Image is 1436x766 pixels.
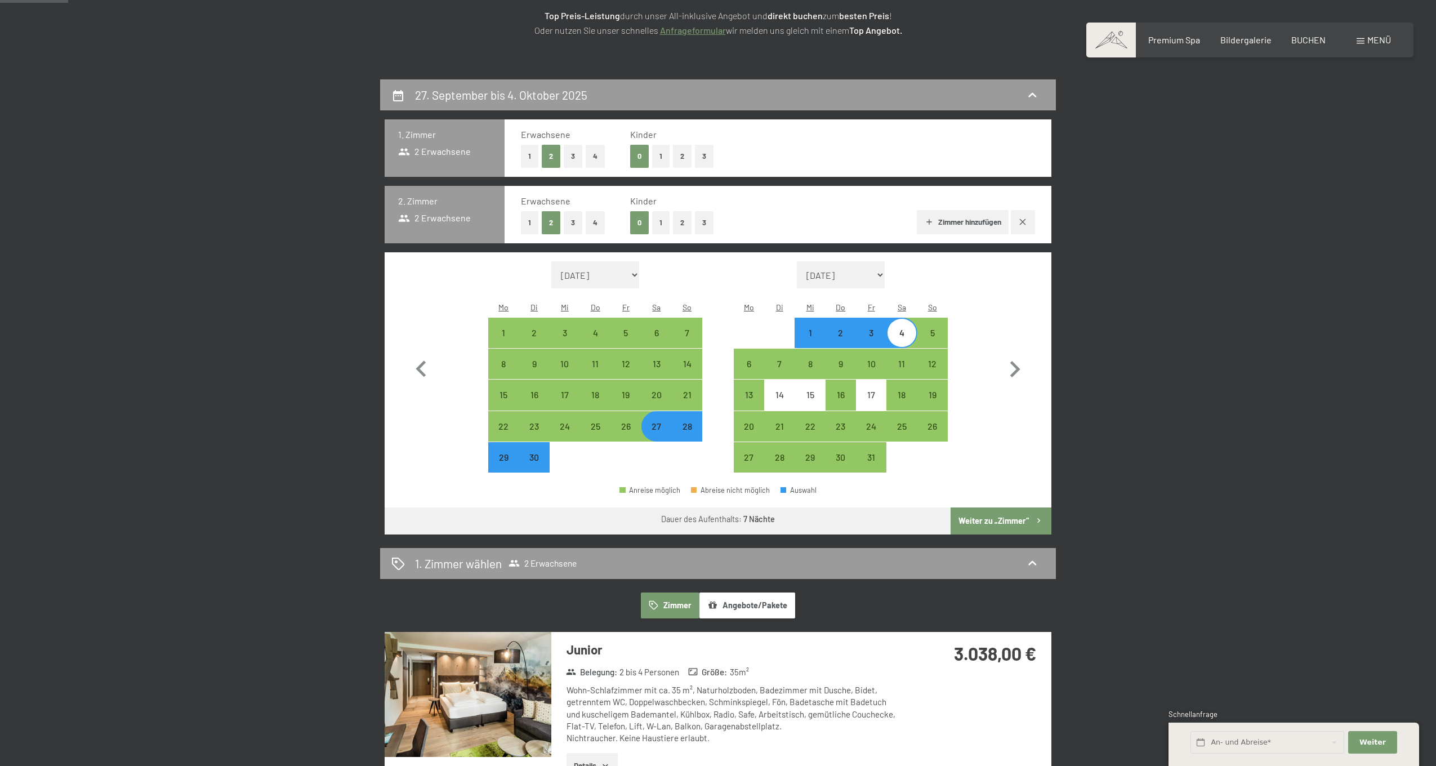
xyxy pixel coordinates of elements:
[827,328,855,357] div: 2
[488,349,519,379] div: Mon Sep 08 2025
[839,10,889,21] strong: besten Preis
[951,507,1051,535] button: Weiter zu „Zimmer“
[564,211,582,234] button: 3
[520,328,548,357] div: 2
[735,390,763,418] div: 13
[796,359,824,388] div: 8
[551,359,579,388] div: 10
[954,643,1036,664] strong: 3.038,00 €
[856,380,886,410] div: Anreise nicht möglich
[550,349,580,379] div: Anreise möglich
[868,302,875,312] abbr: Freitag
[530,302,538,312] abbr: Dienstag
[1169,710,1218,719] span: Schnellanfrage
[673,359,701,388] div: 14
[1367,34,1391,45] span: Menü
[521,129,570,140] span: Erwachsene
[795,380,825,410] div: Wed Oct 15 2025
[917,318,948,348] div: Anreise möglich
[519,318,549,348] div: Tue Sep 02 2025
[918,422,947,450] div: 26
[673,211,692,234] button: 2
[796,328,824,357] div: 1
[795,442,825,473] div: Wed Oct 29 2025
[734,411,764,442] div: Mon Oct 20 2025
[856,349,886,379] div: Anreise möglich
[652,302,661,312] abbr: Samstag
[519,349,549,379] div: Anreise möglich
[764,442,795,473] div: Anreise möglich
[630,129,657,140] span: Kinder
[673,390,701,418] div: 21
[857,328,885,357] div: 3
[436,8,1000,37] p: durch unser All-inklusive Angebot und zum ! Oder nutzen Sie unser schnelles wir melden uns gleich...
[612,422,640,450] div: 26
[550,411,580,442] div: Anreise möglich
[488,411,519,442] div: Mon Sep 22 2025
[743,514,775,524] b: 7 Nächte
[519,380,549,410] div: Anreise möglich
[826,411,856,442] div: Thu Oct 23 2025
[652,211,670,234] button: 1
[795,349,825,379] div: Wed Oct 08 2025
[519,411,549,442] div: Anreise möglich
[1359,737,1386,747] span: Weiter
[581,422,609,450] div: 25
[545,10,620,21] strong: Top Preis-Leistung
[660,25,726,35] a: Anfrageformular
[398,195,491,207] h3: 2. Zimmer
[826,318,856,348] div: Thu Oct 02 2025
[826,442,856,473] div: Thu Oct 30 2025
[898,302,906,312] abbr: Samstag
[672,411,702,442] div: Sun Sep 28 2025
[564,145,582,168] button: 3
[730,666,749,678] span: 35 m²
[888,390,916,418] div: 18
[826,380,856,410] div: Anreise möglich
[836,302,845,312] abbr: Donnerstag
[673,422,701,450] div: 28
[519,442,549,473] div: Anreise möglich
[550,380,580,410] div: Wed Sep 17 2025
[661,514,775,525] div: Dauer des Aufenthalts:
[795,442,825,473] div: Anreise möglich
[826,442,856,473] div: Anreise möglich
[776,302,783,312] abbr: Dienstag
[652,145,670,168] button: 1
[610,318,641,348] div: Fri Sep 05 2025
[519,442,549,473] div: Tue Sep 30 2025
[673,328,701,357] div: 7
[688,666,728,678] strong: Größe :
[1291,34,1326,45] span: BUCHEN
[1348,731,1397,754] button: Weiter
[699,593,795,618] button: Angebote/Pakete
[672,380,702,410] div: Anreise möglich
[764,442,795,473] div: Tue Oct 28 2025
[795,318,825,348] div: Wed Oct 01 2025
[765,390,793,418] div: 14
[519,380,549,410] div: Tue Sep 16 2025
[488,380,519,410] div: Mon Sep 15 2025
[857,359,885,388] div: 10
[734,349,764,379] div: Mon Oct 06 2025
[643,422,671,450] div: 27
[580,380,610,410] div: Anreise möglich
[796,453,824,481] div: 29
[641,593,699,618] button: Zimmer
[917,349,948,379] div: Anreise möglich
[489,422,518,450] div: 22
[734,349,764,379] div: Anreise möglich
[550,318,580,348] div: Wed Sep 03 2025
[398,145,471,158] span: 2 Erwachsene
[488,411,519,442] div: Anreise möglich
[886,411,917,442] div: Anreise möglich
[519,349,549,379] div: Tue Sep 09 2025
[683,302,692,312] abbr: Sonntag
[764,349,795,379] div: Tue Oct 07 2025
[796,390,824,418] div: 15
[610,380,641,410] div: Fri Sep 19 2025
[405,261,438,473] button: Vorheriger Monat
[764,380,795,410] div: Tue Oct 14 2025
[550,411,580,442] div: Wed Sep 24 2025
[735,422,763,450] div: 20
